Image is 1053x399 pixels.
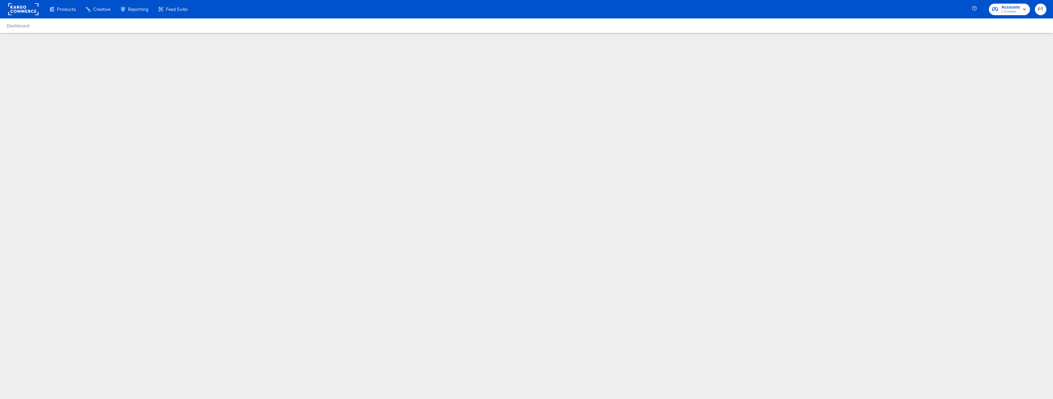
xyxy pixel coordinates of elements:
span: Products [57,7,76,12]
span: Accounts [1001,4,1020,11]
button: AccountsL'Occitane [989,4,1030,15]
span: Reporting [128,7,148,12]
span: PT [1038,6,1044,13]
a: Dashboard [7,23,29,28]
span: Feed Suite [166,7,188,12]
button: PT [1035,4,1046,15]
span: Creative [93,7,111,12]
span: L'Occitane [1001,9,1020,14]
